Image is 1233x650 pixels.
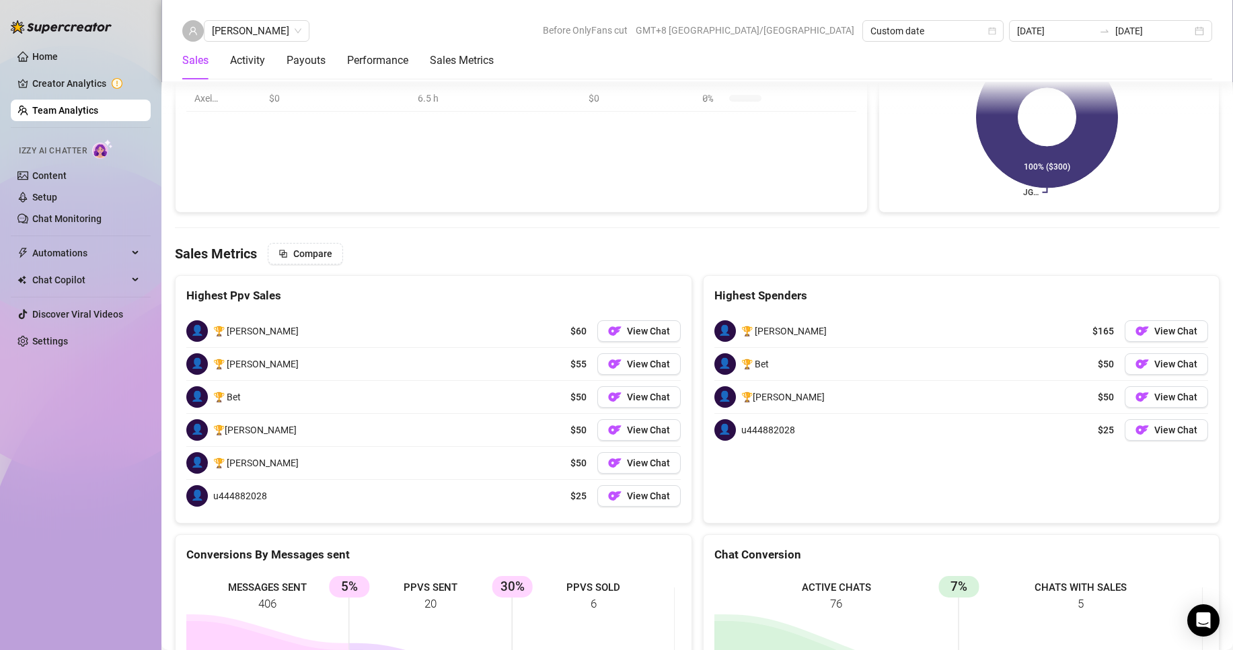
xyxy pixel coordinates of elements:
[32,336,68,347] a: Settings
[714,320,736,342] span: 👤
[702,91,724,106] span: 0 %
[92,139,113,159] img: AI Chatter
[608,456,622,470] img: OF
[1098,423,1114,437] span: $25
[213,456,299,470] span: 🏆 [PERSON_NAME]
[186,320,208,342] span: 👤
[1115,24,1192,38] input: End date
[213,423,297,437] span: 🏆[PERSON_NAME]
[988,27,996,35] span: calendar
[608,489,622,503] img: OF
[186,485,208,507] span: 👤
[32,309,123,320] a: Discover Viral Videos
[1135,423,1149,437] img: OF
[1135,357,1149,371] img: OF
[410,85,581,112] td: 6.5 h
[32,73,140,94] a: Creator Analytics exclamation-circle
[714,386,736,408] span: 👤
[186,546,681,564] div: Conversions By Messages sent
[627,425,670,435] span: View Chat
[430,52,494,69] div: Sales Metrics
[186,353,208,375] span: 👤
[741,357,769,371] span: 🏆 Bet
[627,359,670,369] span: View Chat
[570,423,587,437] span: $50
[597,386,681,408] button: OFView Chat
[1125,320,1208,342] button: OFView Chat
[32,269,128,291] span: Chat Copilot
[213,489,267,503] span: u444882028
[597,452,681,474] button: OFView Chat
[870,21,996,41] span: Custom date
[741,423,795,437] span: u444882028
[570,390,587,404] span: $50
[261,85,410,112] td: $0
[213,390,241,404] span: 🏆 Bet
[1154,359,1197,369] span: View Chat
[1098,357,1114,371] span: $50
[570,324,587,338] span: $60
[1125,353,1208,375] button: OFView Chat
[1125,419,1208,441] button: OFView Chat
[186,419,208,441] span: 👤
[188,26,198,36] span: user
[627,458,670,468] span: View Chat
[608,324,622,338] img: OF
[1154,425,1197,435] span: View Chat
[32,170,67,181] a: Content
[32,105,98,116] a: Team Analytics
[741,390,825,404] span: 🏆[PERSON_NAME]
[32,213,102,224] a: Chat Monitoring
[714,353,736,375] span: 👤
[597,485,681,507] button: OFView Chat
[1099,26,1110,36] span: swap-right
[268,243,343,264] button: Compare
[570,456,587,470] span: $50
[17,248,28,258] span: thunderbolt
[597,419,681,441] button: OFView Chat
[1135,390,1149,404] img: OF
[597,320,681,342] button: OFView Chat
[32,242,128,264] span: Automations
[175,244,257,263] h4: Sales Metrics
[1125,386,1208,408] button: OFView Chat
[186,452,208,474] span: 👤
[1135,324,1149,338] img: OF
[278,249,288,258] span: block
[714,546,1209,564] div: Chat Conversion
[11,20,112,34] img: logo-BBDzfeDw.svg
[212,21,301,41] span: Frank Vincent Coco
[186,287,681,305] div: Highest Ppv Sales
[287,52,326,69] div: Payouts
[597,353,681,375] a: OFView Chat
[1099,26,1110,36] span: to
[608,423,622,437] img: OF
[741,324,827,338] span: 🏆 [PERSON_NAME]
[543,20,628,40] span: Before OnlyFans cut
[186,85,261,112] td: Axel…
[627,326,670,336] span: View Chat
[1154,326,1197,336] span: View Chat
[714,287,1209,305] div: Highest Spenders
[570,357,587,371] span: $55
[19,145,87,157] span: Izzy AI Chatter
[213,324,299,338] span: 🏆 [PERSON_NAME]
[1098,390,1114,404] span: $50
[32,192,57,203] a: Setup
[213,357,299,371] span: 🏆 [PERSON_NAME]
[570,489,587,503] span: $25
[581,85,694,112] td: $0
[627,491,670,501] span: View Chat
[293,248,332,259] span: Compare
[1154,392,1197,402] span: View Chat
[17,275,26,285] img: Chat Copilot
[1092,324,1114,338] span: $165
